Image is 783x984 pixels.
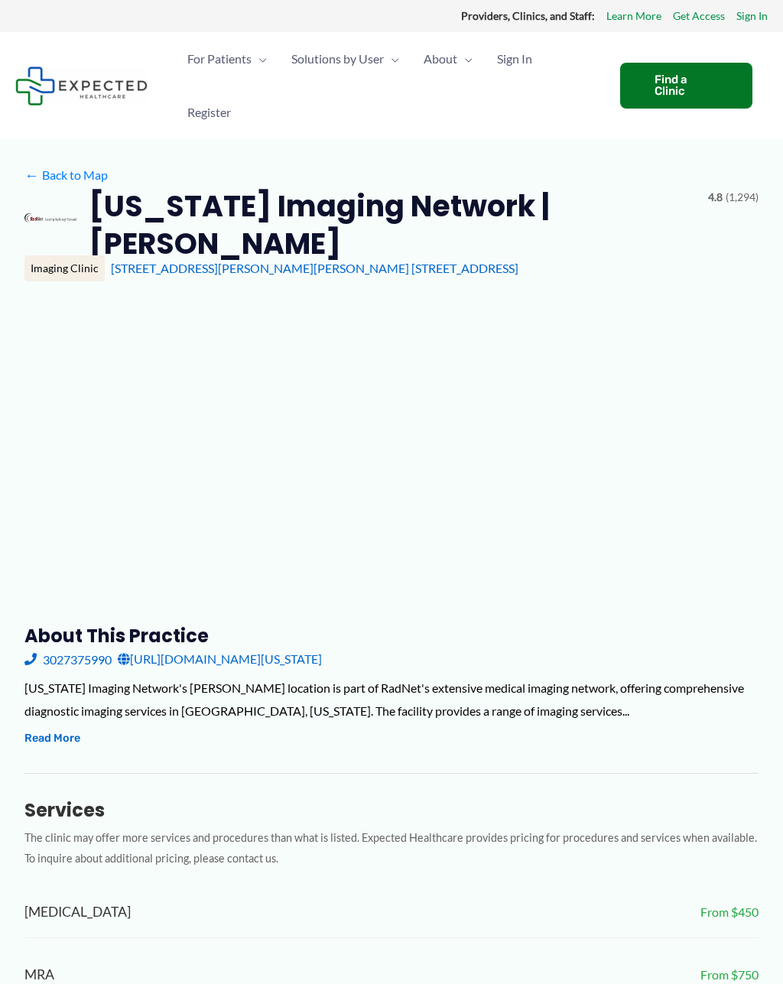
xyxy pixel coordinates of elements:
[384,32,399,86] span: Menu Toggle
[461,9,595,22] strong: Providers, Clinics, and Staff:
[708,187,723,207] span: 4.8
[187,86,231,139] span: Register
[497,32,532,86] span: Sign In
[111,261,518,275] a: [STREET_ADDRESS][PERSON_NAME][PERSON_NAME] [STREET_ADDRESS]
[24,167,39,182] span: ←
[24,164,108,187] a: ←Back to Map
[24,255,105,281] div: Imaging Clinic
[252,32,267,86] span: Menu Toggle
[24,798,759,822] h3: Services
[24,677,759,722] div: [US_STATE] Imaging Network's [PERSON_NAME] location is part of RadNet's extensive medical imaging...
[24,900,131,925] span: [MEDICAL_DATA]
[620,63,752,109] a: Find a Clinic
[89,187,696,263] h2: [US_STATE] Imaging Network | [PERSON_NAME]
[15,67,148,106] img: Expected Healthcare Logo - side, dark font, small
[187,32,252,86] span: For Patients
[24,729,80,748] button: Read More
[411,32,485,86] a: AboutMenu Toggle
[457,32,473,86] span: Menu Toggle
[424,32,457,86] span: About
[485,32,544,86] a: Sign In
[606,6,661,26] a: Learn More
[175,32,279,86] a: For PatientsMenu Toggle
[673,6,725,26] a: Get Access
[175,32,605,139] nav: Primary Site Navigation
[118,648,322,671] a: [URL][DOMAIN_NAME][US_STATE]
[175,86,243,139] a: Register
[291,32,384,86] span: Solutions by User
[726,187,759,207] span: (1,294)
[24,624,759,648] h3: About this practice
[700,901,759,924] span: From $450
[736,6,768,26] a: Sign In
[24,648,112,671] a: 3027375990
[279,32,411,86] a: Solutions by UserMenu Toggle
[24,828,759,869] p: The clinic may offer more services and procedures than what is listed. Expected Healthcare provid...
